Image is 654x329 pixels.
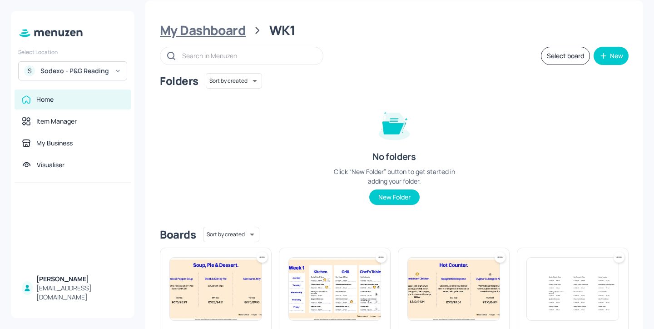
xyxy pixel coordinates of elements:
div: Select Location [18,48,127,56]
img: 2025-08-28-1756370530574pioq87edv4p.jpeg [170,258,262,320]
button: New [594,47,629,65]
div: Folders [160,74,198,88]
div: Boards [160,227,196,242]
div: Click “New Folder” button to get started in adding your folder. [326,167,462,186]
div: S [24,65,35,76]
img: 2025-05-20-1747738604979d8t4bqobbi.jpeg [527,258,619,320]
input: Search in Menuzen [182,49,314,62]
img: 2025-05-27-174835391589390ip4jymkqh.jpeg [408,258,500,320]
div: Home [36,95,54,104]
div: No folders [372,150,416,163]
div: WK1 [269,22,296,39]
div: Sodexo - P&G Reading [40,66,109,75]
img: 2025-08-27-17562835618118styecjiao5.jpeg [289,258,381,320]
div: [EMAIL_ADDRESS][DOMAIN_NAME] [36,284,124,302]
div: Item Manager [36,117,77,126]
div: [PERSON_NAME] [36,274,124,284]
div: My Business [36,139,73,148]
img: folder-empty [372,101,417,147]
div: Sort by created [203,225,259,244]
button: Select board [541,47,590,65]
div: My Dashboard [160,22,246,39]
div: Visualiser [37,160,64,169]
div: Sort by created [206,72,262,90]
button: New Folder [369,189,420,205]
div: New [610,53,623,59]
